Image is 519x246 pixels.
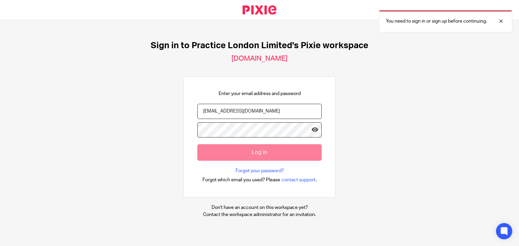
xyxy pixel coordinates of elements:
[197,144,322,161] input: Log in
[386,18,487,25] p: You need to sign in or sign up before continuing.
[203,204,316,211] p: Don't have an account on this workspace yet?
[219,90,301,97] p: Enter your email address and password
[151,40,368,51] h1: Sign in to Practice London Limited's Pixie workspace
[202,176,317,184] div: .
[281,177,316,183] span: contact support
[202,177,280,183] span: Forgot which email you used? Please
[236,167,284,174] a: Forgot your password?
[231,54,288,63] h2: [DOMAIN_NAME]
[197,104,322,119] input: name@example.com
[203,211,316,218] p: Contact the workspace administrator for an invitation.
